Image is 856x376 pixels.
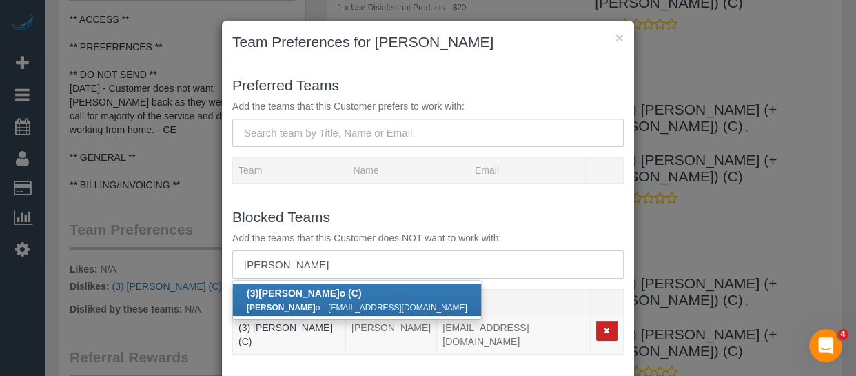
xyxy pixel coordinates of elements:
[233,158,347,184] th: Team
[247,303,316,313] strong: [PERSON_NAME]
[615,30,624,45] button: ×
[437,315,591,355] td: Email
[233,315,346,355] td: Team
[232,99,624,113] p: Add the teams that this Customer prefers to work with:
[232,231,624,245] p: Add the teams that this Customer does NOT want to work with:
[258,288,339,299] strong: [PERSON_NAME]
[346,315,437,355] td: Name
[347,158,469,184] th: Name
[232,119,624,147] input: Search team by Title, Name or Email
[232,250,624,279] input: Search team by Title, Name or Email
[469,158,585,184] th: Email
[232,32,624,52] h3: Team Preferences for [PERSON_NAME]
[809,329,842,362] iframe: Intercom live chat
[233,284,481,316] a: (3)[PERSON_NAME]o (C) [PERSON_NAME]o - [EMAIL_ADDRESS][DOMAIN_NAME]
[437,290,591,315] th: Email
[238,322,332,347] a: (3) [PERSON_NAME] (C)
[232,209,624,225] h3: Blocked Teams
[247,288,361,299] b: (3) o (C)
[837,329,848,340] span: 4
[323,303,325,313] small: -
[232,77,624,93] h3: Preferred Teams
[247,303,320,313] small: o
[328,303,467,313] small: [EMAIL_ADDRESS][DOMAIN_NAME]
